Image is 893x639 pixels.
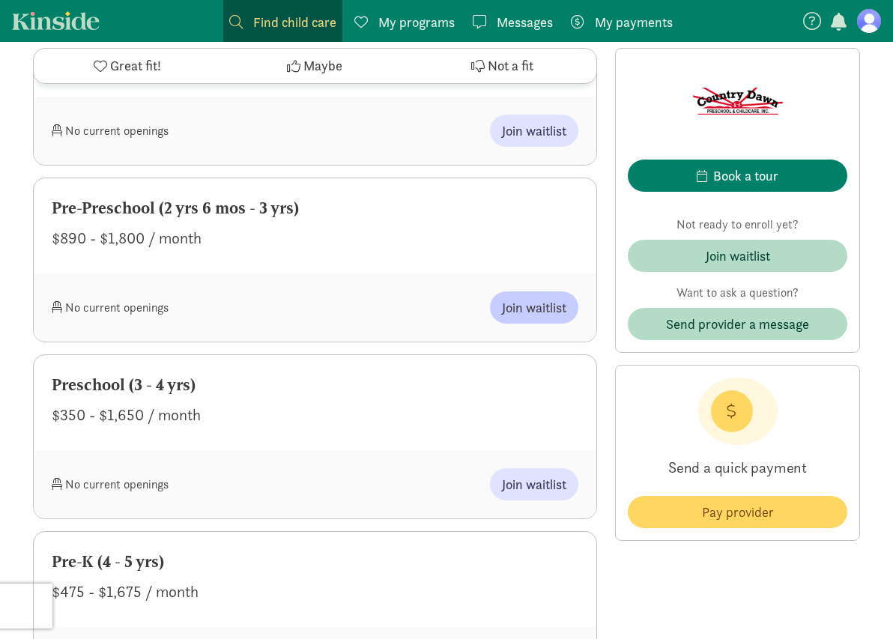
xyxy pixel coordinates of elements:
p: Want to ask a question? [628,284,847,302]
div: Pre-Preschool (2 yrs 6 mos - 3 yrs) [52,196,578,220]
div: Pre-K (4 - 5 yrs) [52,550,578,574]
button: Join waitlist [490,291,578,324]
div: Join waitlist [706,246,770,266]
span: Not a fit [488,56,533,76]
button: Not a fit [409,49,596,83]
div: No current openings [52,468,315,500]
span: My programs [378,12,455,32]
p: Send a quick payment [628,445,847,490]
button: Join waitlist [628,240,847,272]
button: Book a tour [628,160,847,192]
span: Messages [497,12,553,32]
div: $350 - $1,650 / month [52,403,578,427]
button: Join waitlist [490,115,578,147]
div: No current openings [52,115,315,147]
span: Join waitlist [502,121,566,141]
span: Pay provider [702,502,774,522]
span: My payments [595,12,673,32]
span: Join waitlist [502,474,566,494]
span: Join waitlist [502,297,566,318]
button: Great fit! [34,49,221,83]
div: $475 - $1,675 / month [52,580,578,604]
button: Maybe [221,49,408,83]
span: Maybe [303,56,342,76]
span: Find child care [253,12,336,32]
div: $890 - $1,800 / month [52,226,578,250]
div: No current openings [52,291,315,324]
p: Not ready to enroll yet? [628,216,847,234]
div: Preschool (3 - 4 yrs) [52,373,578,397]
span: Great fit! [110,56,161,76]
button: Send provider a message [628,308,847,340]
div: Book a tour [713,166,778,186]
button: Join waitlist [490,468,578,500]
img: Provider logo [693,61,783,142]
span: Send provider a message [666,314,809,334]
a: Kinside [12,11,100,30]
